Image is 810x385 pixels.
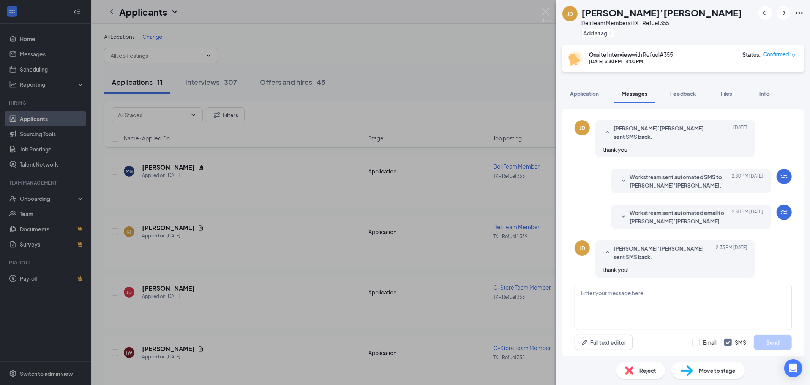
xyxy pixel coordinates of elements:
[777,6,790,20] button: ArrowRight
[603,146,627,153] span: thank you
[581,339,589,346] svg: Pen
[763,51,789,58] span: Confirmed
[603,128,612,137] svg: SmallChevronUp
[619,177,628,186] svg: SmallChevronDown
[716,244,747,261] span: [DATE] 2:33 PM
[732,173,763,189] span: [DATE] 2:30 PM
[780,208,789,217] svg: WorkstreamLogo
[609,31,613,35] svg: Plus
[581,29,615,37] button: PlusAdd a tag
[732,208,763,225] span: [DATE] 2:30 PM
[791,52,796,58] span: down
[639,366,656,375] span: Reject
[581,19,742,27] div: Deli Team Member at TX - Refuel 355
[721,90,732,97] span: Files
[780,172,789,181] svg: WorkstreamLogo
[589,51,673,58] div: with Refuel#355
[758,6,772,20] button: ArrowLeftNew
[779,8,788,17] svg: ArrowRight
[630,173,729,189] span: Workstream sent automated SMS to [PERSON_NAME]’[PERSON_NAME].
[754,335,792,350] button: Send
[699,366,736,375] span: Move to stage
[622,90,647,97] span: Messages
[589,51,632,58] b: Onsite Interview
[630,208,729,225] span: Workstream sent automated email to [PERSON_NAME]’[PERSON_NAME].
[784,359,802,377] div: Open Intercom Messenger
[759,90,770,97] span: Info
[761,8,770,17] svg: ArrowLeftNew
[614,244,713,261] span: [PERSON_NAME]’[PERSON_NAME] sent SMS back.
[575,335,633,350] button: Full text editorPen
[619,212,628,221] svg: SmallChevronDown
[670,90,696,97] span: Feedback
[614,124,713,141] span: [PERSON_NAME]’[PERSON_NAME] sent SMS back.
[603,248,612,257] svg: SmallChevronUp
[579,244,585,252] div: JD
[742,51,761,58] div: Status :
[567,10,573,17] div: JD
[603,266,629,273] span: thank you!
[795,8,804,17] svg: Ellipses
[570,90,599,97] span: Application
[579,124,585,132] div: JD
[581,6,742,19] h1: [PERSON_NAME]’[PERSON_NAME]
[733,124,747,141] span: [DATE]
[589,58,673,65] div: [DATE] 3:30 PM - 4:00 PM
